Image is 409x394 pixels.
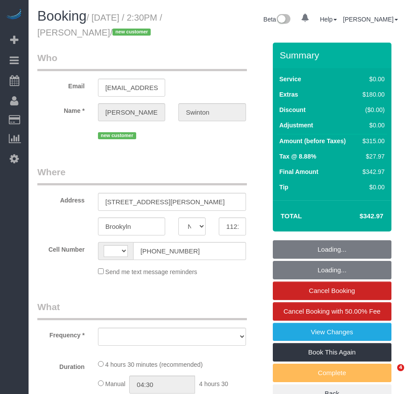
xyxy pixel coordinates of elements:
[37,166,247,185] legend: Where
[273,302,391,321] a: Cancel Booking with 50.00% Fee
[273,323,391,341] a: View Changes
[280,50,387,60] h3: Summary
[37,51,247,71] legend: Who
[110,28,154,37] span: /
[397,364,404,371] span: 4
[281,212,302,220] strong: Total
[279,75,301,83] label: Service
[279,90,298,99] label: Extras
[31,79,91,90] label: Email
[279,152,316,161] label: Tax @ 8.88%
[320,16,337,23] a: Help
[279,105,306,114] label: Discount
[37,8,87,24] span: Booking
[333,213,383,220] h4: $342.97
[279,137,346,145] label: Amount (before Taxes)
[379,364,400,385] iframe: Intercom live chat
[273,282,391,300] a: Cancel Booking
[133,242,246,260] input: Cell Number
[105,380,126,387] span: Manual
[5,9,23,21] img: Automaid Logo
[105,361,203,368] span: 4 hours 30 minutes (recommended)
[359,75,384,83] div: $0.00
[31,193,91,205] label: Address
[359,121,384,130] div: $0.00
[279,121,313,130] label: Adjustment
[37,300,247,320] legend: What
[276,14,290,25] img: New interface
[283,307,380,315] span: Cancel Booking with 50.00% Fee
[98,217,166,235] input: City
[31,242,91,254] label: Cell Number
[98,79,166,97] input: Email
[98,132,136,139] span: new customer
[112,29,151,36] span: new customer
[359,167,384,176] div: $342.97
[98,103,166,121] input: First Name
[31,328,91,340] label: Frequency *
[37,13,162,37] small: / [DATE] / 2:30PM / [PERSON_NAME]
[359,90,384,99] div: $180.00
[359,137,384,145] div: $315.00
[31,359,91,371] label: Duration
[178,103,246,121] input: Last Name
[31,103,91,115] label: Name *
[279,183,289,192] label: Tip
[359,183,384,192] div: $0.00
[105,268,197,275] span: Send me text message reminders
[264,16,291,23] a: Beta
[359,152,384,161] div: $27.97
[279,167,319,176] label: Final Amount
[219,217,246,235] input: Zip Code
[273,343,391,361] a: Book This Again
[343,16,398,23] a: [PERSON_NAME]
[359,105,384,114] div: ($0.00)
